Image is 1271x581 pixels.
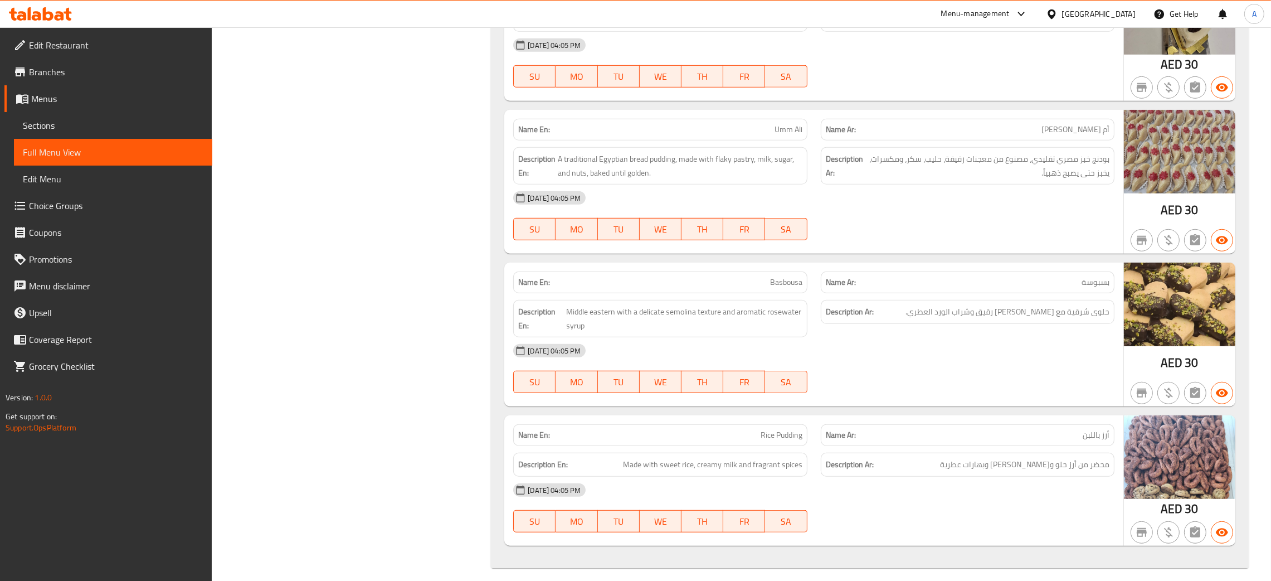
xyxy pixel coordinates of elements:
[1211,76,1233,99] button: Available
[681,218,723,240] button: TH
[644,514,677,530] span: WE
[513,510,556,532] button: SU
[765,510,807,532] button: SA
[1131,382,1153,404] button: Not branch specific item
[518,458,568,472] strong: Description En:
[523,40,585,51] span: [DATE] 04:05 PM
[941,7,1010,21] div: Menu-management
[4,219,212,246] a: Coupons
[765,218,807,240] button: SA
[723,371,765,393] button: FR
[644,69,677,85] span: WE
[723,218,765,240] button: FR
[1185,352,1199,374] span: 30
[1161,352,1182,374] span: AED
[4,192,212,219] a: Choice Groups
[29,199,203,212] span: Choice Groups
[602,69,635,85] span: TU
[1184,382,1206,404] button: Not has choices
[1211,382,1233,404] button: Available
[686,374,719,390] span: TH
[518,429,550,441] strong: Name En:
[518,374,551,390] span: SU
[4,246,212,273] a: Promotions
[29,226,203,239] span: Coupons
[728,374,761,390] span: FR
[940,458,1109,472] span: محضر من أرز حلو و[PERSON_NAME] وبهارات عطرية
[29,253,203,266] span: Promotions
[567,305,802,332] span: Middle eastern with a delicate semolina texture and aromatic rosewater syrup
[6,420,76,435] a: Support.OpsPlatform
[556,371,597,393] button: MO
[1157,76,1180,99] button: Purchased item
[644,374,677,390] span: WE
[29,306,203,319] span: Upsell
[723,65,765,88] button: FR
[770,69,802,85] span: SA
[1131,521,1153,544] button: Not branch specific item
[23,146,203,159] span: Full Menu View
[1161,498,1182,520] span: AED
[1161,54,1182,75] span: AED
[556,65,597,88] button: MO
[598,510,640,532] button: TU
[602,221,635,238] span: TU
[513,218,556,240] button: SU
[686,69,719,85] span: TH
[513,371,556,393] button: SU
[761,429,802,441] span: Rice Pudding
[1124,415,1235,499] img: mmw_638907878630479271
[640,510,681,532] button: WE
[865,152,1109,180] span: بودنج خبز مصري تقليدي، مصنوع من معجنات رقيقة، حليب، سكر، ومكسرات، يخبز حتى يصبح ذهبياً.
[556,510,597,532] button: MO
[23,172,203,186] span: Edit Menu
[35,390,52,405] span: 1.0.0
[765,371,807,393] button: SA
[770,374,802,390] span: SA
[686,221,719,238] span: TH
[598,371,640,393] button: TU
[29,360,203,373] span: Grocery Checklist
[518,124,550,135] strong: Name En:
[4,353,212,380] a: Grocery Checklist
[1211,521,1233,544] button: Available
[770,514,802,530] span: SA
[1161,199,1182,221] span: AED
[640,371,681,393] button: WE
[1157,382,1180,404] button: Purchased item
[4,59,212,85] a: Branches
[29,38,203,52] span: Edit Restaurant
[6,390,33,405] span: Version:
[4,273,212,299] a: Menu disclaimer
[560,221,593,238] span: MO
[602,514,635,530] span: TU
[560,69,593,85] span: MO
[31,92,203,105] span: Menus
[23,119,203,132] span: Sections
[29,333,203,346] span: Coverage Report
[770,277,802,288] span: Basbousa
[1185,199,1199,221] span: 30
[826,277,856,288] strong: Name Ar:
[728,514,761,530] span: FR
[1157,229,1180,251] button: Purchased item
[1131,76,1153,99] button: Not branch specific item
[644,221,677,238] span: WE
[518,277,550,288] strong: Name En:
[681,510,723,532] button: TH
[728,221,761,238] span: FR
[1184,229,1206,251] button: Not has choices
[640,65,681,88] button: WE
[728,69,761,85] span: FR
[523,193,585,204] span: [DATE] 04:05 PM
[6,409,57,424] span: Get support on:
[640,218,681,240] button: WE
[513,65,556,88] button: SU
[523,346,585,356] span: [DATE] 04:05 PM
[4,85,212,112] a: Menus
[1131,229,1153,251] button: Not branch specific item
[558,152,802,180] span: A traditional Egyptian bread pudding, made with flaky pastry, milk, sugar, and nuts, baked until ...
[598,65,640,88] button: TU
[770,221,802,238] span: SA
[1185,498,1199,520] span: 30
